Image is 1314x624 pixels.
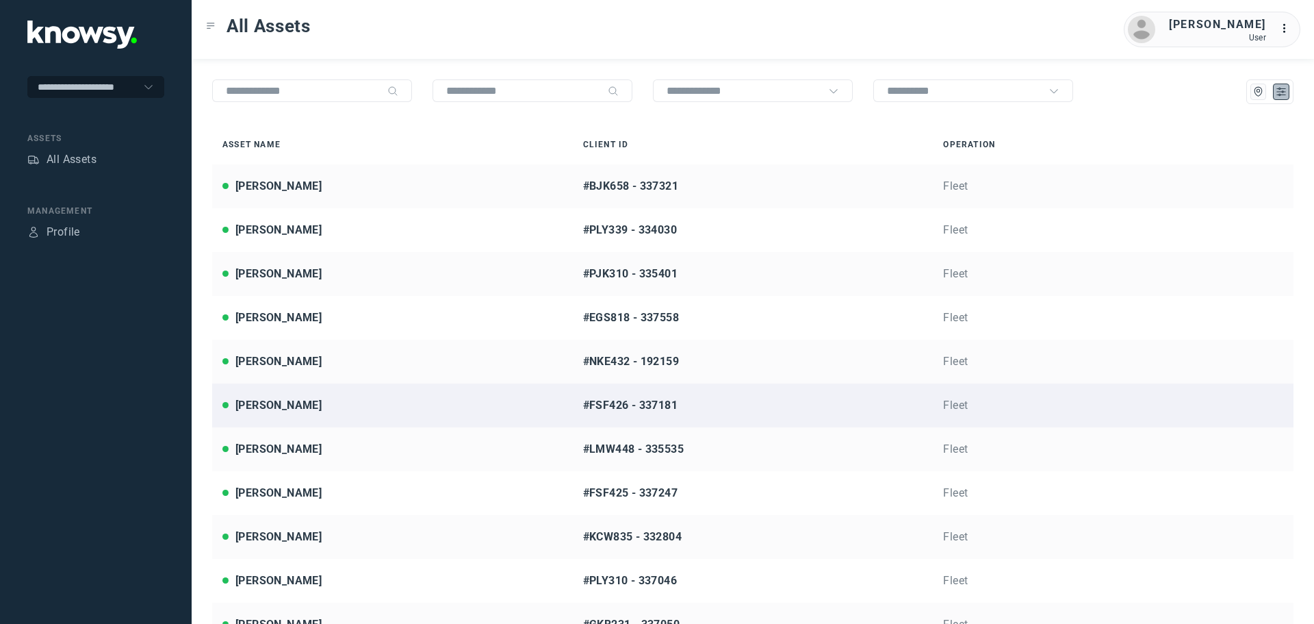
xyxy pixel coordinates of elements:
[212,384,1293,427] a: [PERSON_NAME]#FSF426 - 337181Fleet
[1252,86,1265,98] div: Map
[1275,86,1287,98] div: List
[235,441,322,458] div: [PERSON_NAME]
[583,310,923,326] div: #EGS818 - 337558
[235,222,322,238] div: [PERSON_NAME]
[27,151,96,168] a: AssetsAll Assets
[27,21,137,49] img: Application Logo
[583,138,923,151] div: Client ID
[47,151,96,168] div: All Assets
[943,266,1283,282] div: Fleet
[943,397,1283,414] div: Fleet
[212,427,1293,471] a: [PERSON_NAME]#LMW448 - 335535Fleet
[583,441,923,458] div: #LMW448 - 335535
[1169,16,1266,33] div: [PERSON_NAME]
[583,485,923,501] div: #FSF425 - 337247
[608,86,619,97] div: Search
[235,266,322,282] div: [PERSON_NAME]
[583,573,923,589] div: #PLY310 - 337046
[222,138,563,151] div: Asset Name
[212,559,1293,603] a: [PERSON_NAME]#PLY310 - 337046Fleet
[943,310,1283,326] div: Fleet
[943,353,1283,370] div: Fleet
[1169,33,1266,42] div: User
[583,178,923,195] div: #BJK658 - 337321
[1128,16,1155,43] img: avatar.png
[212,252,1293,296] a: [PERSON_NAME]#PJK310 - 335401Fleet
[583,222,923,238] div: #PLY339 - 334030
[212,164,1293,208] a: [PERSON_NAME]#BJK658 - 337321Fleet
[943,441,1283,458] div: Fleet
[943,573,1283,589] div: Fleet
[235,353,322,370] div: [PERSON_NAME]
[212,208,1293,252] a: [PERSON_NAME]#PLY339 - 334030Fleet
[1280,21,1296,37] div: :
[27,226,40,238] div: Profile
[212,340,1293,384] a: [PERSON_NAME]#NKE432 - 192159Fleet
[235,529,322,545] div: [PERSON_NAME]
[27,153,40,166] div: Assets
[1280,21,1296,39] div: :
[583,353,923,370] div: #NKE432 - 192159
[583,397,923,414] div: #FSF426 - 337181
[27,205,164,217] div: Management
[1280,23,1294,34] tspan: ...
[943,222,1283,238] div: Fleet
[235,485,322,501] div: [PERSON_NAME]
[235,178,322,195] div: [PERSON_NAME]
[943,178,1283,195] div: Fleet
[943,138,1283,151] div: Operation
[583,266,923,282] div: #PJK310 - 335401
[583,529,923,545] div: #KCW835 - 332804
[235,397,322,414] div: [PERSON_NAME]
[235,310,322,326] div: [PERSON_NAME]
[27,132,164,145] div: Assets
[387,86,398,97] div: Search
[227,14,311,38] span: All Assets
[212,471,1293,515] a: [PERSON_NAME]#FSF425 - 337247Fleet
[27,224,80,240] a: ProfileProfile
[212,515,1293,559] a: [PERSON_NAME]#KCW835 - 332804Fleet
[943,529,1283,545] div: Fleet
[212,296,1293,340] a: [PERSON_NAME]#EGS818 - 337558Fleet
[206,21,216,31] div: Toggle Menu
[47,224,80,240] div: Profile
[943,485,1283,501] div: Fleet
[235,573,322,589] div: [PERSON_NAME]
